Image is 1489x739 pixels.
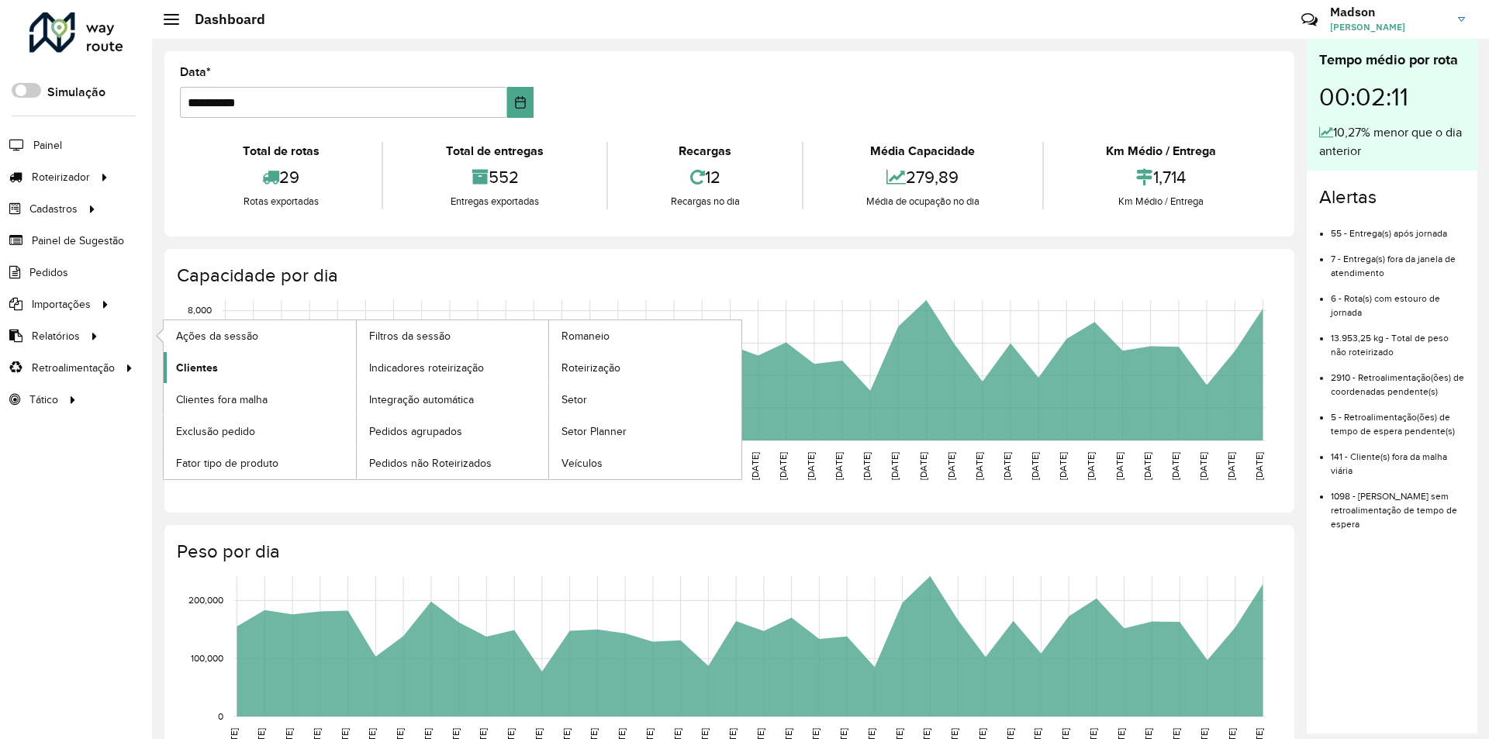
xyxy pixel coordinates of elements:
div: Total de rotas [184,142,378,161]
a: Filtros da sessão [357,320,549,351]
span: Clientes fora malha [176,392,268,408]
text: 8,000 [188,306,212,316]
h3: Madson [1330,5,1446,19]
a: Romaneio [549,320,741,351]
text: [DATE] [890,452,900,480]
text: [DATE] [665,452,675,480]
div: Entregas exportadas [387,194,602,209]
text: [DATE] [469,452,479,480]
text: [DATE] [245,452,255,480]
text: [DATE] [1086,452,1096,480]
text: [DATE] [497,452,507,480]
span: Ações da sessão [176,328,258,344]
div: Recargas no dia [612,194,798,209]
text: [DATE] [806,452,816,480]
text: [DATE] [946,452,956,480]
span: Painel de Sugestão [32,233,124,249]
h4: Alertas [1319,186,1465,209]
text: [DATE] [217,452,227,480]
text: [DATE] [693,452,703,480]
text: [DATE] [1198,452,1208,480]
span: Roteirização [561,360,620,376]
text: [DATE] [329,452,339,480]
span: Pedidos [29,264,68,281]
text: [DATE] [553,452,563,480]
span: Relatórios [32,328,80,344]
text: [DATE] [357,452,367,480]
span: [PERSON_NAME] [1330,20,1446,34]
text: [DATE] [385,452,396,480]
li: 13.953,25 kg - Total de peso não roteirizado [1331,319,1465,359]
li: 2910 - Retroalimentação(ões) de coordenadas pendente(s) [1331,359,1465,399]
h2: Dashboard [179,11,265,28]
label: Data [180,63,211,81]
li: 141 - Cliente(s) fora da malha viária [1331,438,1465,478]
text: [DATE] [610,452,620,480]
span: Setor Planner [561,423,627,440]
a: Exclusão pedido [164,416,356,447]
span: Pedidos agrupados [369,423,462,440]
span: Integração automática [369,392,474,408]
div: Tempo médio por rota [1319,50,1465,71]
text: [DATE] [637,452,648,480]
text: [DATE] [1114,452,1125,480]
div: Recargas [612,142,798,161]
text: [DATE] [525,452,535,480]
span: Cadastros [29,201,78,217]
a: Clientes fora malha [164,384,356,415]
a: Contato Rápido [1293,3,1326,36]
text: [DATE] [1170,452,1180,480]
text: [DATE] [778,452,788,480]
text: [DATE] [441,452,451,480]
a: Roteirização [549,352,741,383]
text: [DATE] [413,452,423,480]
div: Total de entregas [387,142,602,161]
li: 1098 - [PERSON_NAME] sem retroalimentação de tempo de espera [1331,478,1465,531]
a: Setor Planner [549,416,741,447]
label: Simulação [47,83,105,102]
a: Indicadores roteirização [357,352,549,383]
li: 55 - Entrega(s) após jornada [1331,215,1465,240]
text: 200,000 [188,596,223,606]
span: Roteirizador [32,169,90,185]
div: Km Médio / Entrega [1048,142,1275,161]
div: 552 [387,161,602,194]
text: [DATE] [273,452,283,480]
text: [DATE] [862,452,872,480]
span: Importações [32,296,91,313]
a: Veículos [549,447,741,478]
div: 279,89 [807,161,1038,194]
text: [DATE] [1226,452,1236,480]
span: Pedidos não Roteirizados [369,455,492,471]
span: Painel [33,137,62,154]
text: [DATE] [1058,452,1068,480]
text: [DATE] [1254,452,1264,480]
text: 100,000 [191,653,223,663]
text: [DATE] [834,452,844,480]
a: Pedidos não Roteirizados [357,447,549,478]
li: 7 - Entrega(s) fora da janela de atendimento [1331,240,1465,280]
li: 5 - Retroalimentação(ões) de tempo de espera pendente(s) [1331,399,1465,438]
a: Ações da sessão [164,320,356,351]
div: 00:02:11 [1319,71,1465,123]
span: Tático [29,392,58,408]
text: [DATE] [1002,452,1012,480]
span: Filtros da sessão [369,328,451,344]
text: 0 [218,711,223,721]
span: Clientes [176,360,218,376]
a: Pedidos agrupados [357,416,549,447]
text: [DATE] [582,452,592,480]
div: 1,714 [1048,161,1275,194]
a: Fator tipo de produto [164,447,356,478]
span: Setor [561,392,587,408]
text: [DATE] [1030,452,1040,480]
a: Integração automática [357,384,549,415]
a: Clientes [164,352,356,383]
span: Veículos [561,455,603,471]
div: 10,27% menor que o dia anterior [1319,123,1465,161]
span: Retroalimentação [32,360,115,376]
div: 29 [184,161,378,194]
li: 6 - Rota(s) com estouro de jornada [1331,280,1465,319]
div: Km Médio / Entrega [1048,194,1275,209]
h4: Peso por dia [177,540,1279,563]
